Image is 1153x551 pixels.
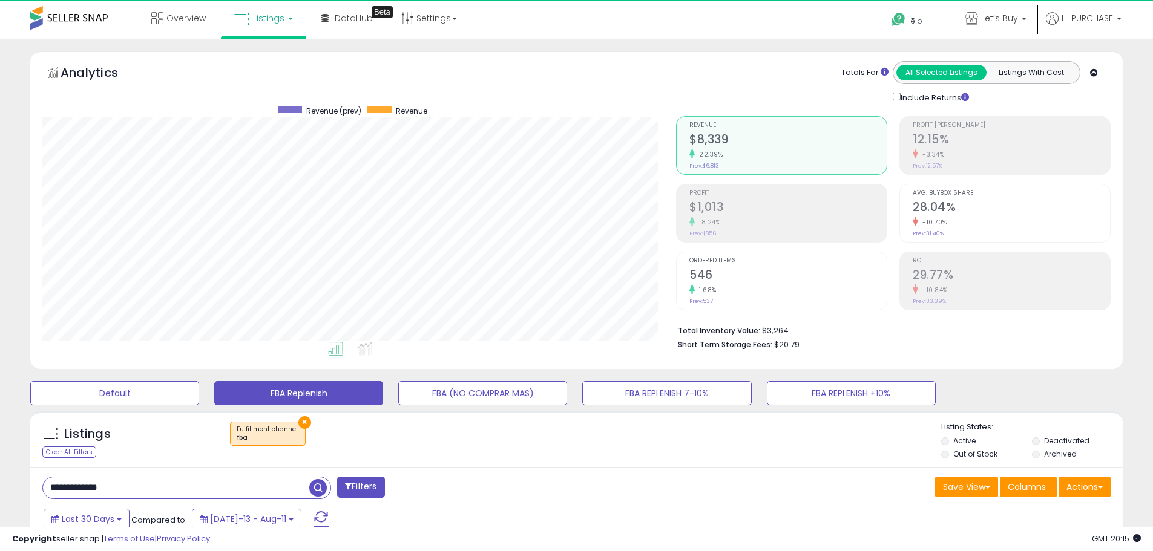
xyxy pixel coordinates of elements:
button: Last 30 Days [44,509,130,529]
small: -3.34% [918,150,944,159]
span: Avg. Buybox Share [913,190,1110,197]
p: Listing States: [941,422,1123,433]
span: ROI [913,258,1110,264]
a: Terms of Use [103,533,155,544]
label: Deactivated [1044,435,1089,446]
i: Get Help [891,12,906,27]
div: Tooltip anchor [372,6,393,18]
button: Listings With Cost [986,65,1076,80]
button: FBA REPLENISH +10% [767,381,936,405]
span: Fulfillment channel : [237,425,299,443]
strong: Copyright [12,533,56,544]
h2: 29.77% [913,268,1110,284]
h2: 28.04% [913,200,1110,217]
a: Privacy Policy [157,533,210,544]
span: Revenue [689,122,887,129]
li: $3,264 [678,322,1102,337]
h2: 546 [689,268,887,284]
small: 1.68% [695,285,717,295]
small: Prev: $6,813 [689,162,719,169]
button: All Selected Listings [896,65,987,80]
b: Total Inventory Value: [678,325,760,336]
button: × [298,416,311,429]
span: Profit [689,190,887,197]
span: Help [906,16,922,26]
b: Short Term Storage Fees: [678,339,772,350]
div: seller snap | | [12,533,210,545]
span: Compared to: [131,514,187,526]
button: [DATE]-13 - Aug-11 [192,509,301,529]
span: Let’s Buy [981,12,1018,24]
small: -10.84% [918,285,948,295]
h5: Analytics [61,64,142,84]
button: Default [30,381,199,405]
small: Prev: 12.57% [913,162,942,169]
div: fba [237,434,299,442]
h2: $8,339 [689,132,887,149]
small: Prev: $856 [689,230,716,237]
label: Archived [1044,449,1077,459]
a: Hi PURCHASE [1046,12,1122,39]
button: FBA Replenish [214,381,383,405]
span: [DATE]-13 - Aug-11 [210,513,286,525]
small: 22.39% [695,150,723,159]
span: Columns [1008,481,1046,493]
span: Revenue (prev) [306,106,361,116]
span: Overview [166,12,206,24]
button: Filters [337,477,384,498]
h2: 12.15% [913,132,1110,149]
span: Last 30 Days [62,513,114,525]
span: $20.79 [774,339,800,350]
small: Prev: 537 [689,298,713,305]
label: Out of Stock [953,449,997,459]
label: Active [953,435,976,446]
button: Save View [935,477,998,497]
div: Totals For [841,67,889,79]
button: FBA REPLENISH 7-10% [582,381,751,405]
div: Clear All Filters [42,446,96,458]
span: DataHub [335,12,373,24]
h5: Listings [64,426,111,443]
span: Listings [253,12,284,24]
button: Actions [1059,477,1111,497]
div: Include Returns [884,90,984,104]
a: Help [882,3,946,39]
small: Prev: 33.39% [913,298,946,305]
button: Columns [1000,477,1057,497]
span: Hi PURCHASE [1062,12,1113,24]
small: 18.24% [695,218,720,227]
small: Prev: 31.40% [913,230,944,237]
button: FBA (NO COMPRAR MAS) [398,381,567,405]
span: Profit [PERSON_NAME] [913,122,1110,129]
h2: $1,013 [689,200,887,217]
span: Revenue [396,106,427,116]
small: -10.70% [918,218,947,227]
span: 2025-09-11 20:15 GMT [1092,533,1141,544]
span: Ordered Items [689,258,887,264]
